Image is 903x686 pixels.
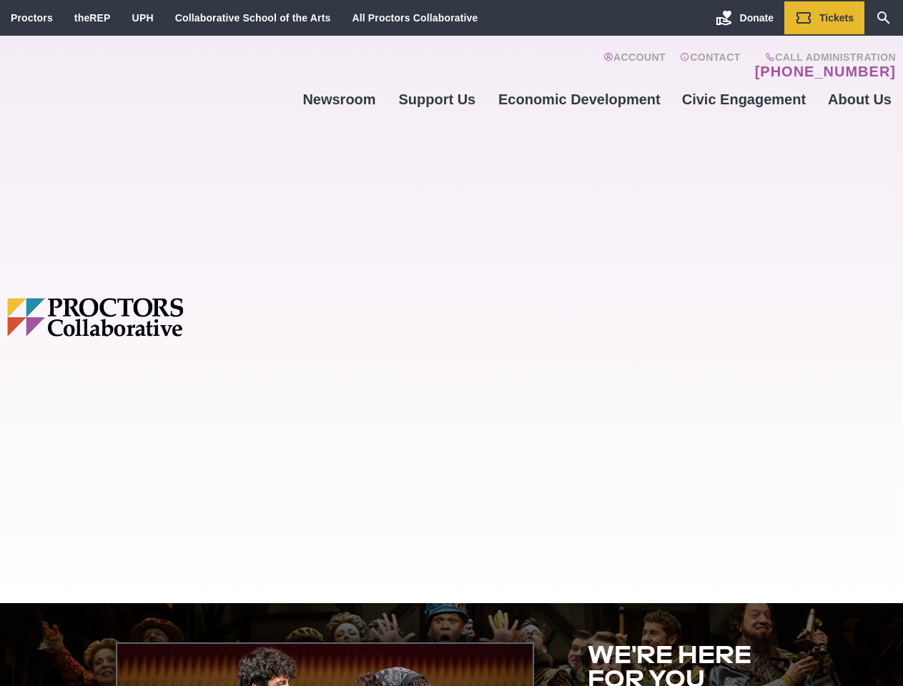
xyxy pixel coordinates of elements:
[387,80,488,119] a: Support Us
[680,51,741,80] a: Contact
[175,12,331,24] a: Collaborative School of the Arts
[864,1,903,34] a: Search
[488,80,671,119] a: Economic Development
[784,1,864,34] a: Tickets
[755,63,896,80] a: [PHONE_NUMBER]
[816,80,903,119] a: About Us
[132,12,154,24] a: UPH
[740,12,774,24] span: Donate
[603,51,666,80] a: Account
[7,298,292,336] img: Proctors logo
[671,80,816,119] a: Civic Engagement
[11,12,53,24] a: Proctors
[751,51,896,63] span: Call Administration
[352,12,478,24] a: All Proctors Collaborative
[292,80,386,119] a: Newsroom
[74,12,111,24] a: theREP
[819,12,854,24] span: Tickets
[705,1,784,34] a: Donate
